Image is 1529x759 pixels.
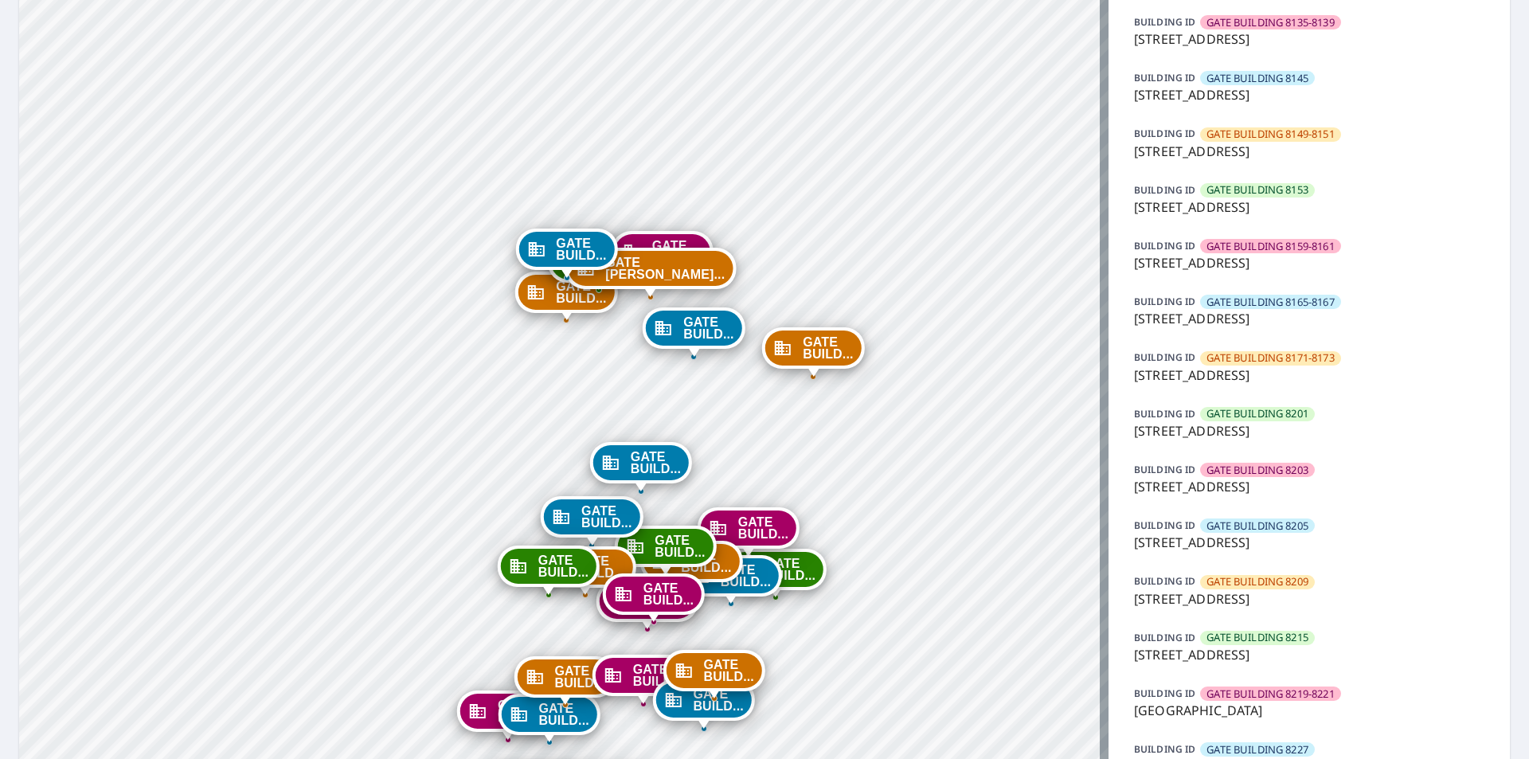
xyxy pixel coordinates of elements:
span: GATE BUILD... [738,516,788,540]
p: BUILDING ID [1134,15,1195,29]
span: GATE BUILDING 8145 [1206,71,1308,86]
span: GATE BUILD... [652,240,702,264]
span: GATE BUILD... [681,550,731,573]
span: GATE BUILDING 8135-8139 [1206,15,1334,30]
span: GATE BUILD... [765,558,815,581]
div: Dropped pin, building GATE BUILDING 5764, Commercial property, 5760 Caruth Haven Ln Dallas, TX 75206 [762,327,864,377]
p: [STREET_ADDRESS] [1134,421,1484,440]
p: BUILDING ID [1134,742,1195,756]
div: Dropped pin, building GATE BUILDING 8203, Commercial property, 8203 Southwestern Blvd Dallas, TX ... [698,507,800,557]
p: [STREET_ADDRESS] [1134,366,1484,385]
span: GATE BUILD... [581,505,632,529]
div: Dropped pin, building GATE BUILDING 5732, Commercial property, 5739 Caruth Haven Ln Dallas, TX 75206 [612,231,714,280]
p: [STREET_ADDRESS] [1134,85,1484,104]
div: Dropped pin, building GATE BUILDING 8209, Commercial property, 8209 Southwestern Blvd Dallas, TX ... [640,541,742,590]
div: Dropped pin, building GATE BUILDING 5714, Commercial property, 5704 Caruth Haven Ln Dallas, TX 75206 [515,272,617,321]
span: GATE BUILD... [633,663,683,687]
span: GATE BUILD... [693,688,743,712]
span: GATE BUILDING 8159-8161 [1206,239,1334,254]
span: GATE BUILDING 8171-8173 [1206,350,1334,366]
p: BUILDING ID [1134,687,1195,700]
p: [STREET_ADDRESS] [1134,533,1484,552]
span: GATE BUILDING 8215 [1206,630,1308,645]
div: Dropped pin, building GATE BUILDING 8227, Commercial property, 8227 Southwestern Blvd Dallas, TX ... [541,496,643,546]
p: BUILDING ID [1134,239,1195,252]
span: GATE BUILD... [554,665,604,689]
span: GATE BUILD... [574,555,624,579]
div: Dropped pin, building GATE BUILDING 8277, Commercial property, 8277 Southwestern Blvd Dallas, TX ... [590,442,692,491]
span: GATE BUILDING 8201 [1206,406,1308,421]
span: GATE BUILD... [704,659,754,683]
p: [STREET_ADDRESS] [1134,142,1484,161]
p: BUILDING ID [1134,407,1195,421]
div: Dropped pin, building GATE BUILDING 8145, Commercial property, 8131 Southwestern Blvd Dallas, TX ... [498,694,600,743]
span: GATE BUILD... [683,316,733,340]
span: GATE BUILD... [556,237,606,261]
div: Dropped pin, building GATE BUILDING 8149-8151, Commercial property, 8131 Southwestern Blvd Dallas... [514,656,616,706]
p: [STREET_ADDRESS] [1134,29,1484,49]
span: GATE BUILD... [643,582,694,606]
span: GATE BUILD... [655,534,705,558]
span: GATE BUILDING 8205 [1206,518,1308,534]
span: GATE BUILDING 8153 [1206,182,1308,198]
span: GATE BUILDING 8165-8167 [1206,295,1334,310]
p: BUILDING ID [1134,574,1195,588]
span: GATE BUILD... [803,336,853,360]
p: [STREET_ADDRESS] [1134,477,1484,496]
div: Dropped pin, building GATE BUILDING 8205, Commercial property, 8205 Southwestern Blvd Dallas, TX ... [680,555,782,604]
div: Dropped pin, building GATE BUILDING 8219-8221, Commercial property, 8221 Southwestern Blvd Dallas... [596,581,698,630]
span: GATE BUILD... [721,564,771,588]
span: GATE BUILD... [556,280,606,304]
p: BUILDING ID [1134,631,1195,644]
span: GATE BUILDING 8149-8151 [1206,127,1334,142]
div: Dropped pin, building GATE BUILDING 5738-5740, Commercial property, 5710 Caruth Haven Ln Dallas, ... [643,307,745,357]
div: Dropped pin, building GATE BUILDING 8165-8167, Commercial property, 8219 Southwestern Blvd Dallas... [652,679,754,729]
span: GATE BUILDING 8209 [1206,574,1308,589]
div: Dropped pin, building GATE BUILDING 8241-8243, Commercial property, 8241 Southwestern Blvd Dallas... [498,546,600,595]
p: [STREET_ADDRESS] [1134,589,1484,608]
span: GATE BUILDING 8203 [1206,463,1308,478]
p: BUILDING ID [1134,463,1195,476]
p: [STREET_ADDRESS] [1134,309,1484,328]
p: BUILDING ID [1134,183,1195,197]
span: GATE BUILD... [631,451,681,475]
p: BUILDING ID [1134,518,1195,532]
p: [STREET_ADDRESS] [1134,198,1484,217]
p: BUILDING ID [1134,127,1195,140]
div: Dropped pin, building GATE BUILDING 8201, Commercial property, 8201 Southwestern Blvd Dallas, TX ... [725,549,827,598]
span: GATE BUILD... [538,554,589,578]
div: Dropped pin, building GATE BUILDING 8231-8233, Commercial property, 8233 Southwestern Blvd Dallas... [534,546,635,596]
p: BUILDING ID [1134,71,1195,84]
span: GATE [PERSON_NAME]... [605,256,725,280]
span: GATE BUILDING 8227 [1206,742,1308,757]
div: Dropped pin, building GATE BUILDING 8215, Commercial property, 8215 Southwestern Blvd Dallas, TX ... [614,526,716,575]
p: [GEOGRAPHIC_DATA] [1134,701,1484,720]
p: [STREET_ADDRESS] [1134,253,1484,272]
div: Dropped pin, building GATE CABANA, Commercial property, 5710 Caruth Haven Ln Dallas, TX 75206 [565,248,736,297]
p: [STREET_ADDRESS] [1134,645,1484,664]
div: Dropped pin, building GATE BUILDING 5710, Commercial property, 5704 Caruth Haven Ln Dallas, TX 75206 [515,229,617,278]
span: GATE BUILDING 8219-8221 [1206,687,1334,702]
span: GATE BUILD... [538,702,589,726]
div: Dropped pin, building GATE BUILDING 8159-8161, Commercial property, 8135 Southwestern Blvd Dallas... [592,655,694,704]
div: Dropped pin, building GATE BUILDING 8135-8139, Commercial property, 8137 Southwestern Blvd Dallas... [457,691,559,740]
div: Dropped pin, building GATE BUILDING 8275, Commercial property, 8275 Southwestern Blvd Dallas, TX ... [603,573,705,623]
p: BUILDING ID [1134,350,1195,364]
div: Dropped pin, building GATE BUILDING 8171-8173, Commercial property, 8219 Southwestern Blvd Dallas... [663,650,765,699]
p: BUILDING ID [1134,295,1195,308]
